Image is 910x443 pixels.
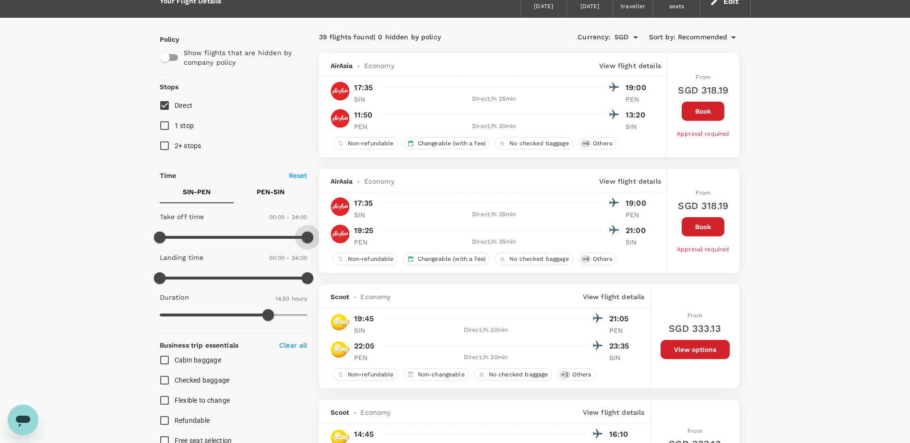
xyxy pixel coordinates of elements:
[160,212,204,221] p: Take off time
[589,140,616,148] span: Others
[578,253,616,265] div: +4Others
[629,31,642,44] button: Open
[669,321,721,336] h6: SGD 333.13
[626,198,650,209] p: 19:00
[609,353,633,362] p: SIN
[279,340,307,350] p: Clear all
[626,210,650,220] p: PEN
[349,408,360,417] span: -
[696,189,710,196] span: From
[414,140,489,148] span: Changeable (with a fee)
[319,32,529,43] div: 39 flights found | 0 hidden by policy
[331,408,350,417] span: Scoot
[331,109,350,128] img: AK
[649,32,675,43] span: Sort by :
[331,340,350,359] img: TR
[175,417,210,424] span: Refundable
[344,140,398,148] span: Non-refundable
[364,61,394,70] span: Economy
[384,237,604,247] div: Direct , 1h 35min
[175,122,194,129] span: 1 stop
[160,83,179,91] strong: Stops
[175,356,221,364] span: Cabin baggage
[599,176,661,186] p: View flight details
[183,187,211,197] p: SIN - PEN
[354,109,373,121] p: 11:50
[333,253,398,265] div: Non-refundable
[354,198,373,209] p: 17:35
[609,313,633,325] p: 21:05
[599,61,661,70] p: View flight details
[506,140,573,148] span: No checked baggage
[474,368,553,381] div: No checked baggage
[175,396,230,404] span: Flexible to change
[384,122,604,131] div: Direct , 1h 30min
[360,408,390,417] span: Economy
[678,32,728,43] span: Recommended
[696,74,710,81] span: From
[331,61,353,70] span: AirAsia
[384,326,588,335] div: Direct , 1h 20min
[354,429,374,440] p: 14:45
[289,171,307,180] p: Reset
[583,408,645,417] p: View flight details
[275,295,307,302] span: 14.50 hours
[678,82,728,98] h6: SGD 318.19
[583,292,645,302] p: View flight details
[568,371,595,379] span: Others
[354,210,378,220] p: SIN
[354,353,378,362] p: PEN
[559,371,570,379] span: + 2
[331,292,350,302] span: Scoot
[353,176,364,186] span: -
[626,94,650,104] p: PEN
[609,429,633,440] p: 16:10
[403,137,490,150] div: Changeable (with a fee)
[354,225,374,236] p: 19:25
[661,340,730,359] button: View options
[403,368,469,381] div: Non-changeable
[557,368,595,381] div: +2Others
[269,255,307,261] span: 00:00 - 24:00
[403,253,490,265] div: Changeable (with a fee)
[384,94,604,104] div: Direct , 1h 25min
[682,217,724,236] button: Book
[160,341,239,349] strong: Business trip essentials
[333,368,398,381] div: Non-refundable
[349,292,360,302] span: -
[609,340,633,352] p: 23:35
[257,187,284,197] p: PEN - SIN
[485,371,552,379] span: No checked baggage
[578,137,616,150] div: +4Others
[175,102,193,109] span: Direct
[506,255,573,263] span: No checked baggage
[175,142,201,150] span: 2+ stops
[626,109,650,121] p: 13:20
[269,214,307,221] span: 00:00 - 24:00
[354,94,378,104] p: SIN
[8,405,38,435] iframe: Button to launch messaging window
[669,2,685,12] div: seats
[626,82,650,93] p: 19:00
[333,137,398,150] div: Non-refundable
[331,82,350,101] img: AK
[354,326,378,335] p: SIN
[414,371,469,379] span: Non-changeable
[384,210,604,220] div: Direct , 1h 25min
[160,253,204,262] p: Landing time
[626,225,650,236] p: 21:00
[626,122,650,131] p: SIN
[353,61,364,70] span: -
[621,2,645,12] div: traveller
[609,326,633,335] p: PEN
[354,122,378,131] p: PEN
[682,102,724,121] button: Book
[331,313,350,332] img: TR
[580,140,591,148] span: + 4
[677,246,730,253] span: Approval required
[495,137,573,150] div: No checked baggage
[687,312,702,319] span: From
[384,353,588,362] div: Direct , 1h 30min
[414,255,489,263] span: Changeable (with a fee)
[160,292,189,302] p: Duration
